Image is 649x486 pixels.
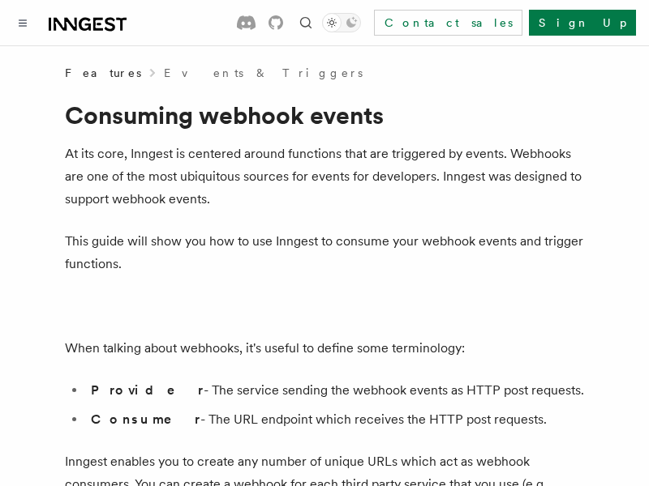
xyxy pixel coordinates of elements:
[529,10,636,36] a: Sign Up
[296,13,316,32] button: Find something...
[374,10,522,36] a: Contact sales
[65,143,584,211] p: At its core, Inngest is centered around functions that are triggered by events. Webhooks are one ...
[91,411,200,427] strong: Consumer
[65,65,141,81] span: Features
[65,100,584,130] h1: Consuming webhook events
[86,379,584,402] li: - The service sending the webhook events as HTTP post requests.
[322,13,361,32] button: Toggle dark mode
[86,408,584,431] li: - The URL endpoint which receives the HTTP post requests.
[65,230,584,275] p: This guide will show you how to use Inngest to consume your webhook events and trigger functions.
[13,13,32,32] button: Toggle navigation
[91,382,204,398] strong: Provider
[65,337,584,360] p: When talking about webhooks, it's useful to define some terminology:
[164,65,363,81] a: Events & Triggers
